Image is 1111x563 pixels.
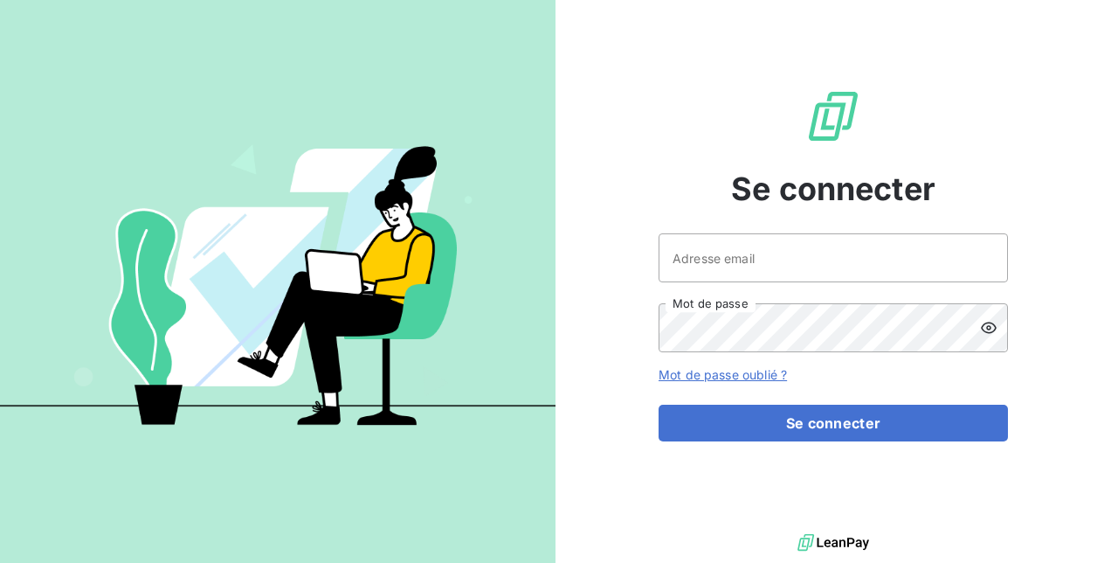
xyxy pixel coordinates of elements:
[659,367,787,382] a: Mot de passe oublié ?
[659,405,1008,441] button: Se connecter
[805,88,861,144] img: Logo LeanPay
[797,530,869,556] img: logo
[659,233,1008,282] input: placeholder
[731,165,935,212] span: Se connecter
